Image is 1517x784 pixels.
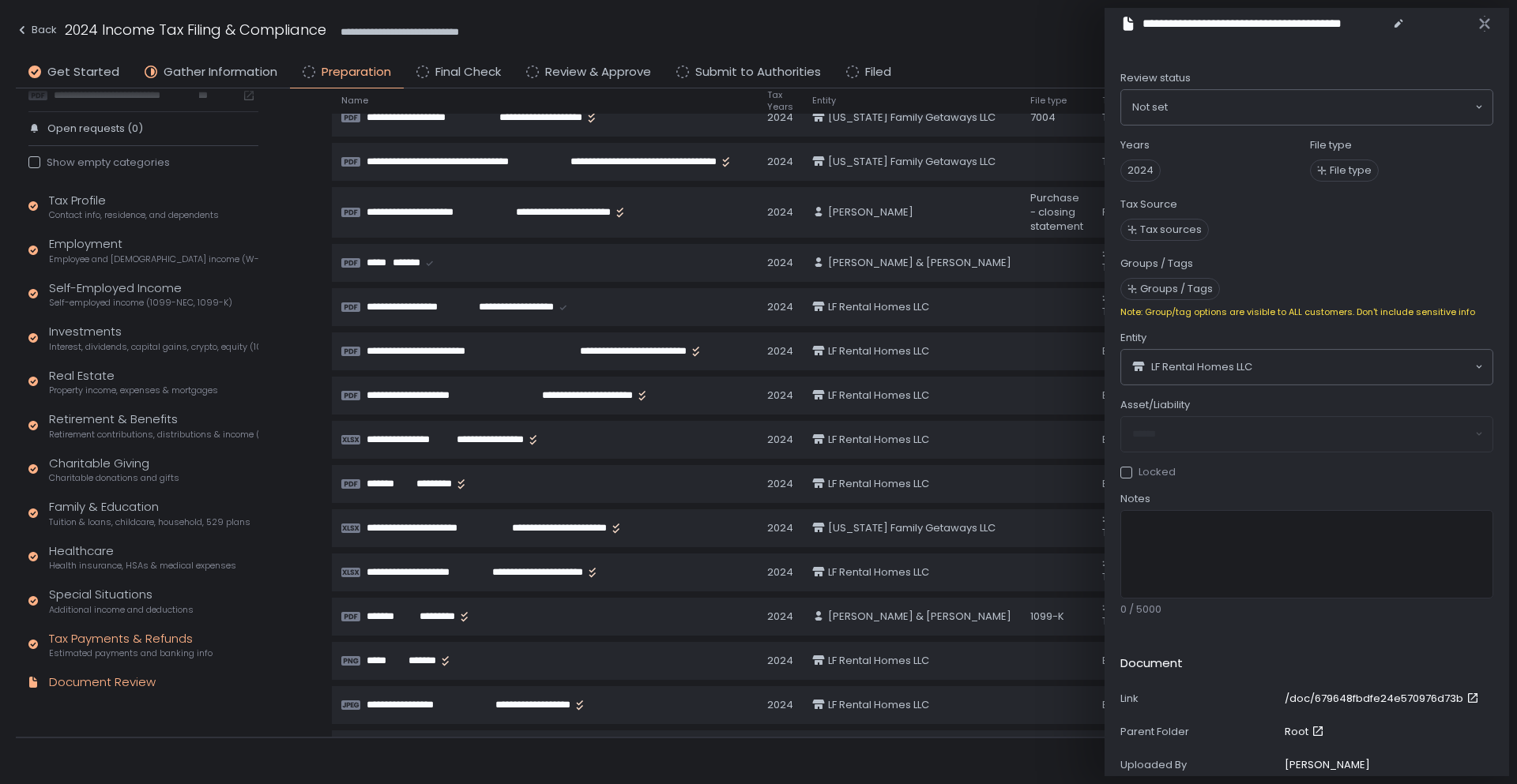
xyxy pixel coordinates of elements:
[1102,525,1122,540] span: Tag
[812,95,836,107] span: Entity
[1120,602,1493,617] div: 0 / 5000
[49,367,218,397] div: Real Estate
[695,63,821,81] span: Submit to Authorities
[49,586,194,616] div: Special Situations
[545,63,651,81] span: Review & Approve
[49,297,232,309] span: Self-employed income (1099-NEC, 1099-K)
[828,610,1011,624] span: [PERSON_NAME] & [PERSON_NAME]
[435,63,501,81] span: Final Check
[47,122,143,136] span: Open requests (0)
[828,344,929,358] span: LF Rental Homes LLC
[1140,282,1213,296] span: Groups / Tags
[828,256,1011,270] span: [PERSON_NAME] & [PERSON_NAME]
[767,89,793,113] span: Tax Years
[1102,95,1120,107] span: Tag
[16,21,57,39] div: Back
[828,565,929,580] span: LF Rental Homes LLC
[49,384,218,396] span: Property income, expenses & mortgages
[1120,257,1193,271] label: Groups / Tags
[828,300,929,314] span: LF Rental Homes LLC
[1102,304,1122,319] span: Tag
[16,19,57,45] button: Back
[1120,758,1278,772] div: Uploaded By
[49,498,250,528] div: Family & Education
[49,647,213,659] span: Estimated payments and banking info
[828,155,996,169] span: [US_STATE] Family Getaways LLC
[49,235,258,265] div: Employment
[1120,138,1150,152] label: Years
[49,323,258,353] div: Investments
[49,429,258,441] span: Retirement contributions, distributions & income (1099-R, 5498)
[1120,655,1183,673] h2: Document
[1120,306,1493,318] div: Note: Group/tag options are visible to ALL customers. Don't include sensitive info
[1140,223,1202,237] span: Tax sources
[828,388,929,403] span: LF Rental Homes LLC
[828,111,996,125] span: [US_STATE] Family Getaways LLC
[828,521,996,535] span: [US_STATE] Family Getaways LLC
[49,192,219,222] div: Tax Profile
[1120,331,1146,345] span: Entity
[1121,350,1493,384] div: Search for option
[828,654,929,668] span: LF Rental Homes LLC
[828,698,929,712] span: LF Rental Homes LLC
[1120,725,1278,739] div: Parent Folder
[47,63,119,81] span: Get Started
[1330,163,1372,178] span: File type
[49,630,213,660] div: Tax Payments & Refunds
[1120,197,1177,212] label: Tax Source
[164,63,277,81] span: Gather Information
[49,560,236,572] span: Health insurance, HSAs & medical expenses
[49,209,219,221] span: Contact info, residence, and dependents
[1285,725,1327,739] a: Root
[49,472,179,484] span: Charitable donations and gifts
[49,411,258,441] div: Retirement & Benefits
[49,253,258,265] span: Employee and [DEMOGRAPHIC_DATA] income (W-2s)
[322,63,391,81] span: Preparation
[1285,758,1370,772] div: [PERSON_NAME]
[49,673,156,692] div: Document Review
[865,63,891,81] span: Filed
[1102,260,1122,275] span: Tag
[828,205,913,219] span: [PERSON_NAME]
[1151,360,1252,374] span: LF Rental Homes LLC
[341,95,368,107] span: Name
[1120,398,1190,412] span: Asset/Liability
[828,477,929,491] span: LF Rental Homes LLC
[1120,71,1191,85] span: Review status
[28,69,258,102] div: Last year's filed returns
[1310,138,1352,152] label: File type
[49,455,179,485] div: Charitable Giving
[1120,692,1278,706] div: Link
[1030,95,1067,107] span: File type
[49,542,236,572] div: Healthcare
[49,516,250,528] span: Tuition & loans, childcare, household, 529 plans
[49,341,258,353] span: Interest, dividends, capital gains, crypto, equity (1099s, K-1s)
[1132,99,1168,115] span: Not set
[828,433,929,447] span: LF Rental Homes LLC
[1102,569,1122,584] span: Tag
[65,19,326,40] h1: 2024 Income Tax Filing & Compliance
[1252,359,1474,375] input: Search for option
[1285,692,1482,706] a: /doc/679648fbdfe24e570976d73b
[1168,99,1474,115] input: Search for option
[49,604,194,616] span: Additional income and deductions
[1120,492,1150,506] span: Notes
[1121,90,1493,125] div: Search for option
[49,279,232,309] div: Self-Employed Income
[1120,159,1161,182] span: 2024
[1102,613,1122,628] span: Tag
